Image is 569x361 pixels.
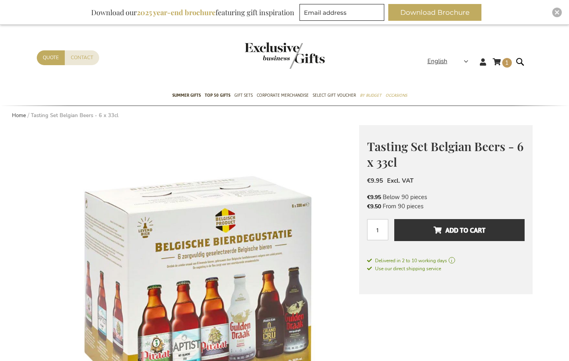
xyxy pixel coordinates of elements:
[299,4,387,23] form: marketing offers and promotions
[313,91,356,100] span: Select Gift Voucher
[427,57,447,66] span: English
[367,264,441,272] a: Use our direct shipping service
[245,42,325,69] img: Exclusive Business gifts logo
[367,202,525,211] li: From 90 pieces
[205,91,230,100] span: TOP 50 Gifts
[299,4,384,21] input: Email address
[394,219,524,241] button: Add to Cart
[12,112,26,119] a: Home
[555,10,559,15] img: Close
[245,42,285,69] a: store logo
[234,91,253,100] span: Gift Sets
[367,193,381,201] span: €9.95
[505,59,509,67] span: 1
[37,50,65,65] a: Quote
[65,50,99,65] a: Contact
[367,203,381,210] span: €9.50
[137,8,216,17] b: 2025 year-end brochure
[552,8,562,17] div: Close
[385,91,407,100] span: Occasions
[387,177,413,185] span: Excl. VAT
[172,91,201,100] span: Summer Gifts
[367,177,383,185] span: €9.95
[88,4,298,21] div: Download our featuring gift inspiration
[367,219,388,240] input: Qty
[493,57,512,70] a: 1
[433,224,485,237] span: Add to Cart
[427,57,473,66] div: English
[388,4,481,21] button: Download Brochure
[367,257,525,264] a: Delivered in 2 to 10 working days
[360,91,381,100] span: By Budget
[367,265,441,272] span: Use our direct shipping service
[31,112,118,119] strong: Tasting Set Belgian Beers - 6 x 33cl
[367,193,525,201] li: Below 90 pieces
[367,138,523,170] span: Tasting Set Belgian Beers - 6 x 33cl
[257,91,309,100] span: Corporate Merchandise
